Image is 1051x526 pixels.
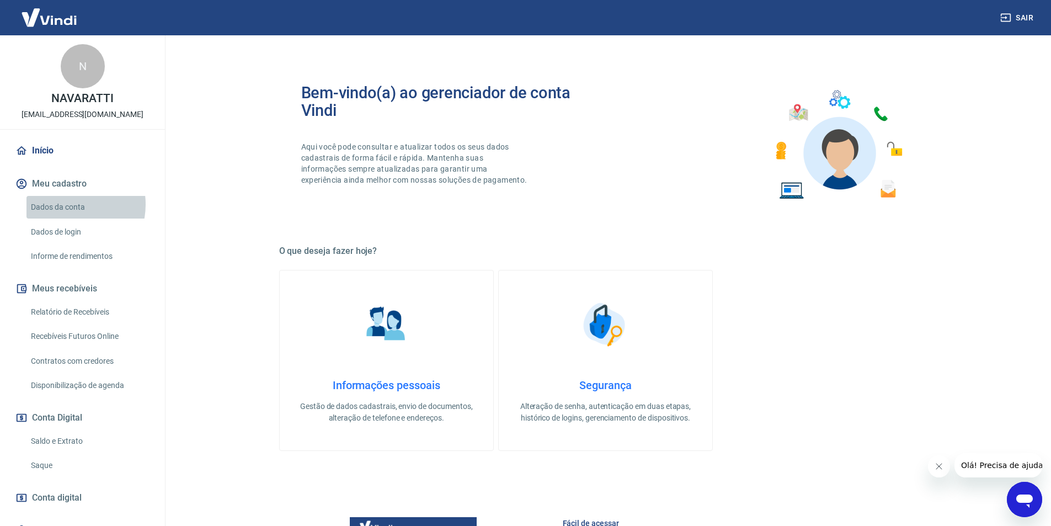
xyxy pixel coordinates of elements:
a: Conta digital [13,486,152,510]
img: Vindi [13,1,85,34]
a: Dados da conta [26,196,152,219]
a: SegurançaSegurançaAlteração de senha, autenticação em duas etapas, histórico de logins, gerenciam... [498,270,713,451]
a: Dados de login [26,221,152,243]
a: Disponibilização de agenda [26,374,152,397]
img: Segurança [578,297,633,352]
iframe: Fechar mensagem [928,455,950,477]
button: Conta Digital [13,406,152,430]
img: Informações pessoais [359,297,414,352]
iframe: Botão para abrir a janela de mensagens [1007,482,1042,517]
button: Meus recebíveis [13,277,152,301]
a: Início [13,139,152,163]
h4: Informações pessoais [297,379,476,392]
span: Olá! Precisa de ajuda? [7,8,93,17]
a: Saque [26,454,152,477]
span: Conta digital [32,490,82,506]
p: NAVARATTI [51,93,114,104]
a: Saldo e Extrato [26,430,152,453]
h4: Segurança [516,379,695,392]
div: N [61,44,105,88]
p: [EMAIL_ADDRESS][DOMAIN_NAME] [22,109,143,120]
a: Contratos com credores [26,350,152,373]
a: Relatório de Recebíveis [26,301,152,323]
button: Sair [998,8,1038,28]
a: Recebíveis Futuros Online [26,325,152,348]
img: Imagem de um avatar masculino com diversos icones exemplificando as funcionalidades do gerenciado... [766,84,910,206]
h2: Bem-vindo(a) ao gerenciador de conta Vindi [301,84,606,119]
p: Alteração de senha, autenticação em duas etapas, histórico de logins, gerenciamento de dispositivos. [516,401,695,424]
h5: O que deseja fazer hoje? [279,246,932,257]
p: Gestão de dados cadastrais, envio de documentos, alteração de telefone e endereços. [297,401,476,424]
a: Informações pessoaisInformações pessoaisGestão de dados cadastrais, envio de documentos, alteraçã... [279,270,494,451]
iframe: Mensagem da empresa [954,453,1042,477]
p: Aqui você pode consultar e atualizar todos os seus dados cadastrais de forma fácil e rápida. Mant... [301,141,530,185]
a: Informe de rendimentos [26,245,152,268]
button: Meu cadastro [13,172,152,196]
